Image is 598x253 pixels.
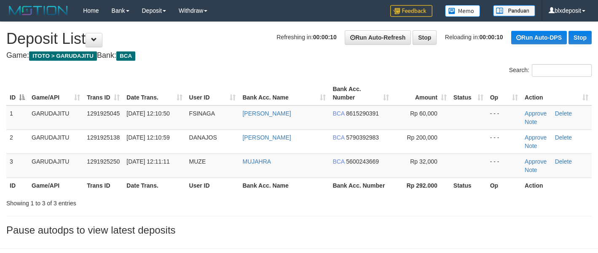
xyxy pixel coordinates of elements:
strong: 00:00:10 [480,34,503,40]
a: Note [525,167,537,173]
span: Reloading in: [445,34,503,40]
th: ID [6,178,28,193]
a: Approve [525,158,547,165]
td: GARUDAJITU [28,129,83,153]
th: Date Trans. [123,178,185,193]
span: BCA [116,51,135,61]
a: Run Auto-Refresh [345,30,411,45]
th: Bank Acc. Number [329,178,392,193]
td: GARUDAJITU [28,105,83,130]
label: Search: [509,64,592,77]
span: FSINAGA [189,110,215,117]
th: Status [450,178,487,193]
span: Rp 32,000 [410,158,437,165]
th: Amount: activate to sort column ascending [392,81,450,105]
img: MOTION_logo.png [6,4,70,17]
input: Search: [532,64,592,77]
th: Op [487,178,521,193]
img: Button%20Memo.svg [445,5,480,17]
span: Rp 60,000 [410,110,437,117]
th: ID: activate to sort column descending [6,81,28,105]
span: Copy 5790392983 to clipboard [346,134,379,141]
th: Action: activate to sort column ascending [521,81,592,105]
span: Rp 200,000 [407,134,437,141]
th: Bank Acc. Name [239,178,329,193]
th: User ID: activate to sort column ascending [186,81,239,105]
th: Rp 292.000 [392,178,450,193]
td: - - - [487,153,521,178]
h1: Deposit List [6,30,592,47]
img: Feedback.jpg [390,5,432,17]
h4: Game: Bank: [6,51,592,60]
span: [DATE] 12:11:11 [126,158,169,165]
span: ITOTO > GARUDAJITU [29,51,97,61]
span: Copy 8615290391 to clipboard [346,110,379,117]
th: Trans ID [83,178,123,193]
span: 1291925250 [87,158,120,165]
img: panduan.png [493,5,535,16]
div: Showing 1 to 3 of 3 entries [6,196,243,207]
th: Bank Acc. Number: activate to sort column ascending [329,81,392,105]
span: [DATE] 12:10:59 [126,134,169,141]
span: [DATE] 12:10:50 [126,110,169,117]
th: Game/API: activate to sort column ascending [28,81,83,105]
td: - - - [487,129,521,153]
td: 3 [6,153,28,178]
a: Run Auto-DPS [511,31,567,44]
th: Op: activate to sort column ascending [487,81,521,105]
a: Delete [555,158,572,165]
h3: Pause autodps to view latest deposits [6,225,592,236]
span: BCA [333,158,344,165]
td: GARUDAJITU [28,153,83,178]
a: [PERSON_NAME] [242,134,291,141]
th: Action [521,178,592,193]
a: Delete [555,134,572,141]
span: 1291925045 [87,110,120,117]
span: 1291925138 [87,134,120,141]
span: Copy 5600243669 to clipboard [346,158,379,165]
span: BCA [333,134,344,141]
th: Date Trans.: activate to sort column ascending [123,81,185,105]
a: [PERSON_NAME] [242,110,291,117]
th: User ID [186,178,239,193]
a: Stop [569,31,592,44]
a: Stop [413,30,437,45]
td: 2 [6,129,28,153]
th: Status: activate to sort column ascending [450,81,487,105]
span: Refreshing in: [276,34,336,40]
strong: 00:00:10 [313,34,337,40]
td: - - - [487,105,521,130]
a: MUJAHRA [242,158,271,165]
span: MUZE [189,158,206,165]
a: Approve [525,110,547,117]
td: 1 [6,105,28,130]
a: Approve [525,134,547,141]
span: DANAJOS [189,134,217,141]
th: Trans ID: activate to sort column ascending [83,81,123,105]
a: Note [525,118,537,125]
span: BCA [333,110,344,117]
a: Note [525,143,537,149]
th: Game/API [28,178,83,193]
a: Delete [555,110,572,117]
th: Bank Acc. Name: activate to sort column ascending [239,81,329,105]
